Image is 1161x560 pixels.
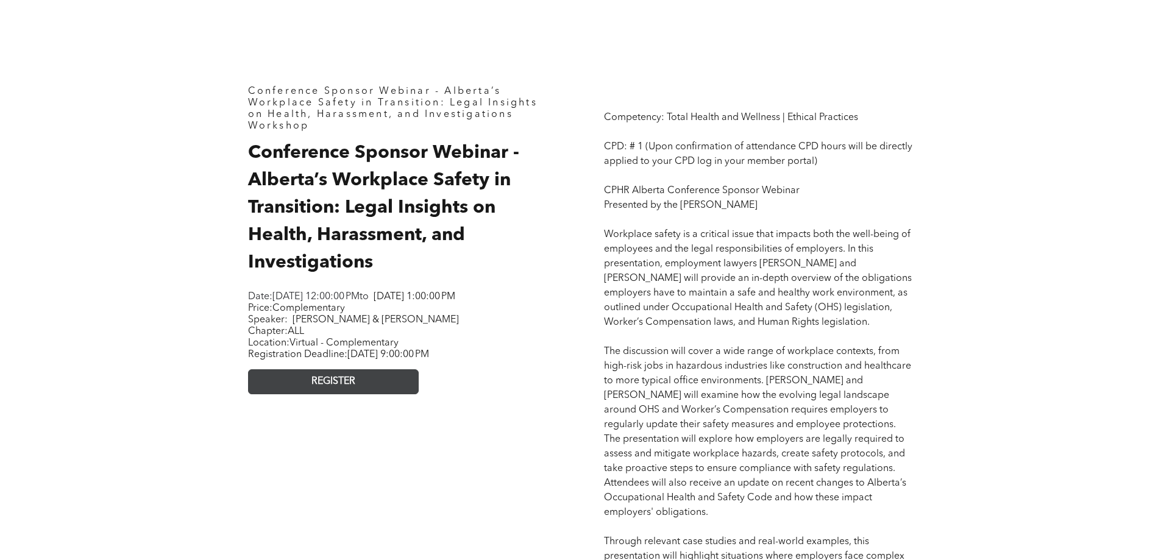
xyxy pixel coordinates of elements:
span: Chapter: [248,327,304,336]
span: Virtual - Complementary [289,338,399,348]
span: Location: Registration Deadline: [248,338,429,360]
span: [DATE] 12:00:00 PM [272,292,360,302]
a: REGISTER [248,369,419,394]
span: [PERSON_NAME] & [PERSON_NAME] [293,315,459,325]
span: Conference Sponsor Webinar - Alberta’s Workplace Safety in Transition: Legal Insights on Health, ... [248,87,538,119]
span: Speaker: [248,315,288,325]
span: [DATE] 1:00:00 PM [374,292,455,302]
span: Conference Sponsor Webinar - Alberta’s Workplace Safety in Transition: Legal Insights on Health, ... [248,144,519,272]
span: ALL [288,327,304,336]
span: Workshop [248,121,310,131]
span: Complementary [272,303,345,313]
span: Price: [248,303,345,313]
span: [DATE] 9:00:00 PM [347,350,429,360]
span: Date: to [248,292,369,302]
span: REGISTER [311,376,355,388]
